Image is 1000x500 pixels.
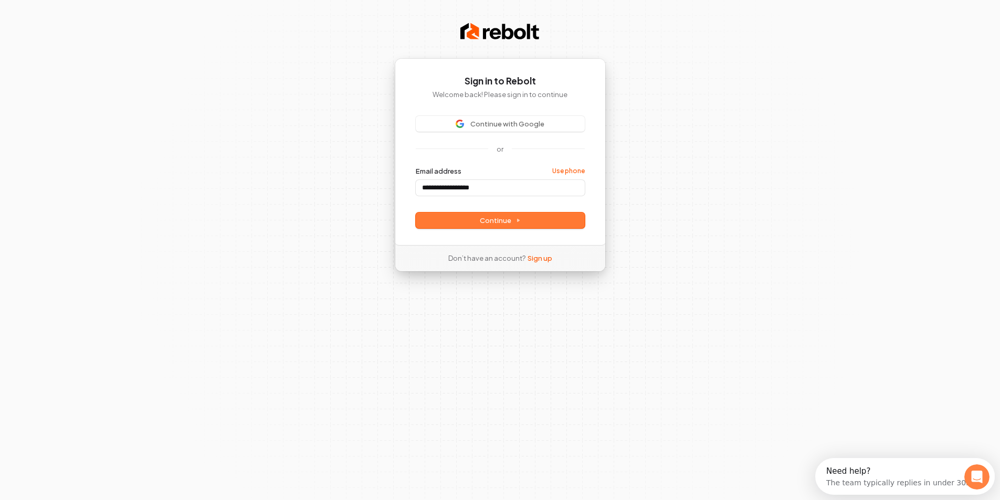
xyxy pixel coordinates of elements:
button: Sign in with GoogleContinue with Google [416,116,585,132]
span: Continue [480,216,521,225]
div: The team typically replies in under 30m [11,17,158,28]
iframe: Intercom live chat [964,464,990,490]
div: Open Intercom Messenger [4,4,189,33]
div: Need help? [11,9,158,17]
img: Rebolt Logo [460,21,539,42]
p: Welcome back! Please sign in to continue [416,90,585,99]
a: Use phone [552,167,585,175]
span: Continue with Google [470,119,544,129]
iframe: Intercom live chat discovery launcher [815,458,995,495]
a: Sign up [528,253,552,263]
label: Email address [416,166,461,176]
span: Don’t have an account? [448,253,525,263]
h1: Sign in to Rebolt [416,75,585,88]
button: Continue [416,212,585,228]
p: or [497,144,503,154]
img: Sign in with Google [456,120,464,128]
